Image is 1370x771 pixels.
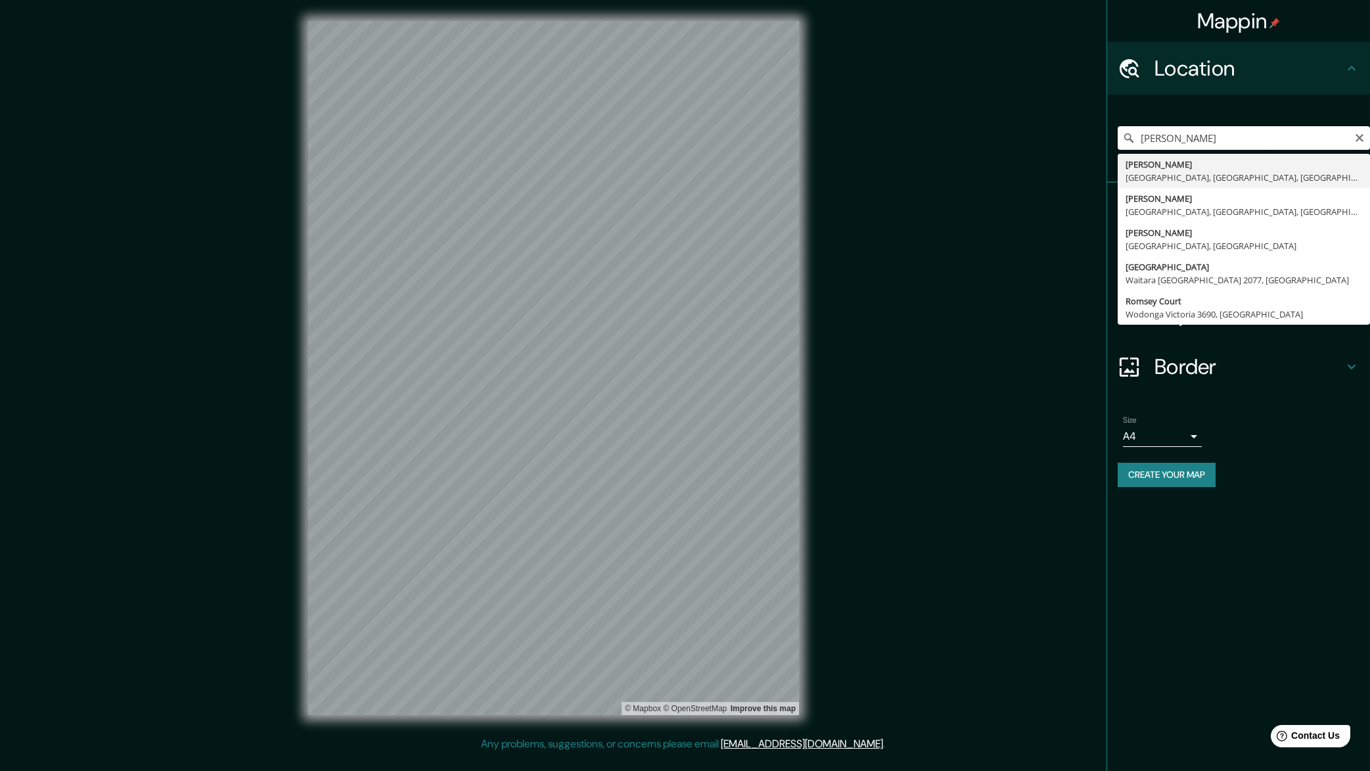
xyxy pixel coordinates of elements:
[1126,260,1362,273] div: [GEOGRAPHIC_DATA]
[1126,158,1362,171] div: [PERSON_NAME]
[731,704,796,713] a: Map feedback
[1107,42,1370,95] div: Location
[721,737,883,751] a: [EMAIL_ADDRESS][DOMAIN_NAME]
[885,736,887,752] div: .
[1107,183,1370,235] div: Pins
[1107,340,1370,393] div: Border
[1126,192,1362,205] div: [PERSON_NAME]
[1126,226,1362,239] div: [PERSON_NAME]
[1253,720,1356,757] iframe: Help widget launcher
[1107,288,1370,340] div: Layout
[1118,126,1370,150] input: Pick your city or area
[663,704,727,713] a: OpenStreetMap
[1123,426,1202,447] div: A4
[1197,8,1281,34] h4: Mappin
[1154,354,1344,380] h4: Border
[308,21,799,715] canvas: Map
[481,736,885,752] p: Any problems, suggestions, or concerns please email .
[1126,308,1362,321] div: Wodonga Victoria 3690, [GEOGRAPHIC_DATA]
[887,736,890,752] div: .
[1354,131,1365,143] button: Clear
[1126,273,1362,287] div: Waitara [GEOGRAPHIC_DATA] 2077, [GEOGRAPHIC_DATA]
[1118,463,1216,487] button: Create your map
[1126,171,1362,184] div: [GEOGRAPHIC_DATA], [GEOGRAPHIC_DATA], [GEOGRAPHIC_DATA]
[1126,205,1362,218] div: [GEOGRAPHIC_DATA], [GEOGRAPHIC_DATA], [GEOGRAPHIC_DATA], [GEOGRAPHIC_DATA]
[1269,18,1280,28] img: pin-icon.png
[1126,239,1362,252] div: [GEOGRAPHIC_DATA], [GEOGRAPHIC_DATA]
[625,704,661,713] a: Mapbox
[1154,55,1344,82] h4: Location
[1126,294,1362,308] div: Romsey Court
[1107,235,1370,288] div: Style
[1123,415,1137,426] label: Size
[1154,301,1344,327] h4: Layout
